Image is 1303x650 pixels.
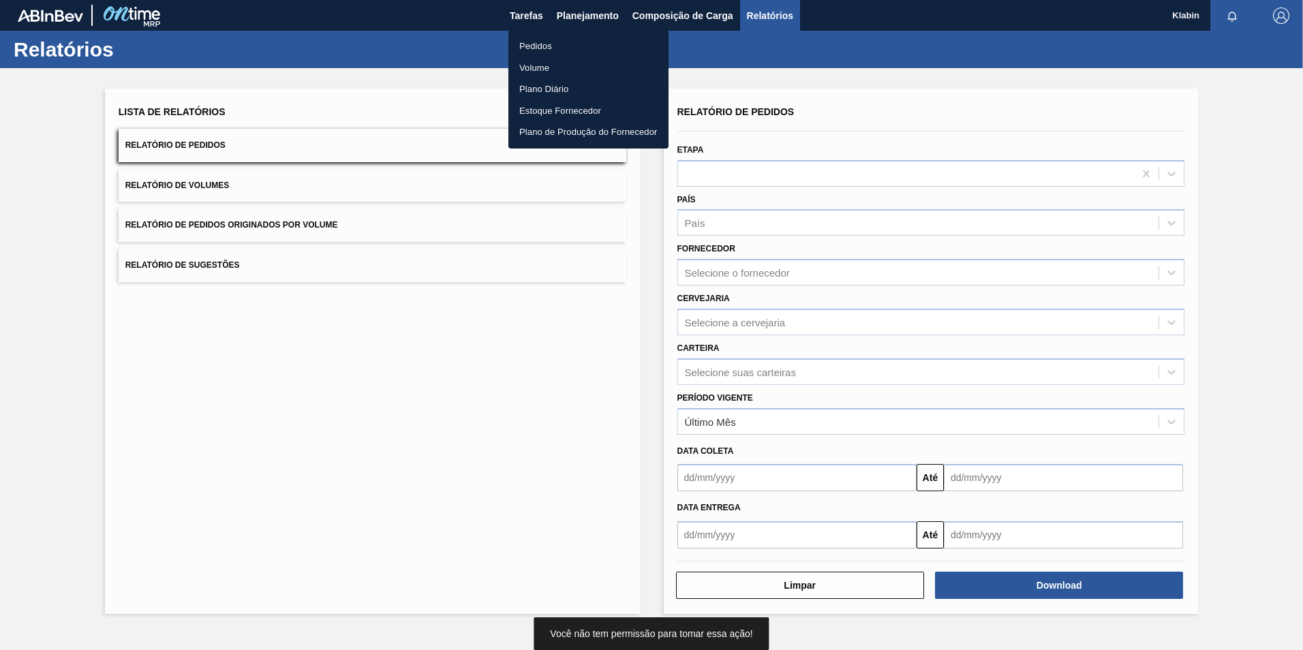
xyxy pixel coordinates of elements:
[508,121,669,143] a: Plano de Produção do Fornecedor
[508,78,669,100] a: Plano Diário
[508,57,669,79] a: Volume
[508,35,669,57] a: Pedidos
[508,100,669,122] a: Estoque Fornecedor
